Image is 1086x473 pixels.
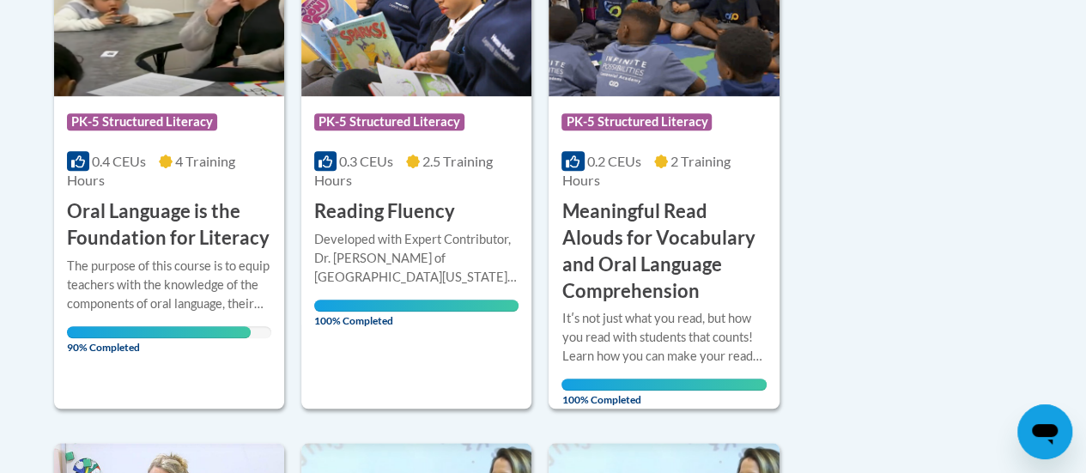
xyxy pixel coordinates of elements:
[561,379,766,406] span: 100% Completed
[67,113,217,130] span: PK-5 Structured Literacy
[561,113,712,130] span: PK-5 Structured Literacy
[314,300,519,312] div: Your progress
[561,309,766,366] div: Itʹs not just what you read, but how you read with students that counts! Learn how you can make y...
[314,198,455,225] h3: Reading Fluency
[67,326,252,338] div: Your progress
[314,300,519,327] span: 100% Completed
[339,153,393,169] span: 0.3 CEUs
[314,113,464,130] span: PK-5 Structured Literacy
[92,153,146,169] span: 0.4 CEUs
[67,257,271,313] div: The purpose of this course is to equip teachers with the knowledge of the components of oral lang...
[67,326,252,354] span: 90% Completed
[561,379,766,391] div: Your progress
[314,230,519,287] div: Developed with Expert Contributor, Dr. [PERSON_NAME] of [GEOGRAPHIC_DATA][US_STATE], [GEOGRAPHIC_...
[587,153,641,169] span: 0.2 CEUs
[561,198,766,304] h3: Meaningful Read Alouds for Vocabulary and Oral Language Comprehension
[1017,404,1072,459] iframe: Button to launch messaging window
[67,198,271,252] h3: Oral Language is the Foundation for Literacy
